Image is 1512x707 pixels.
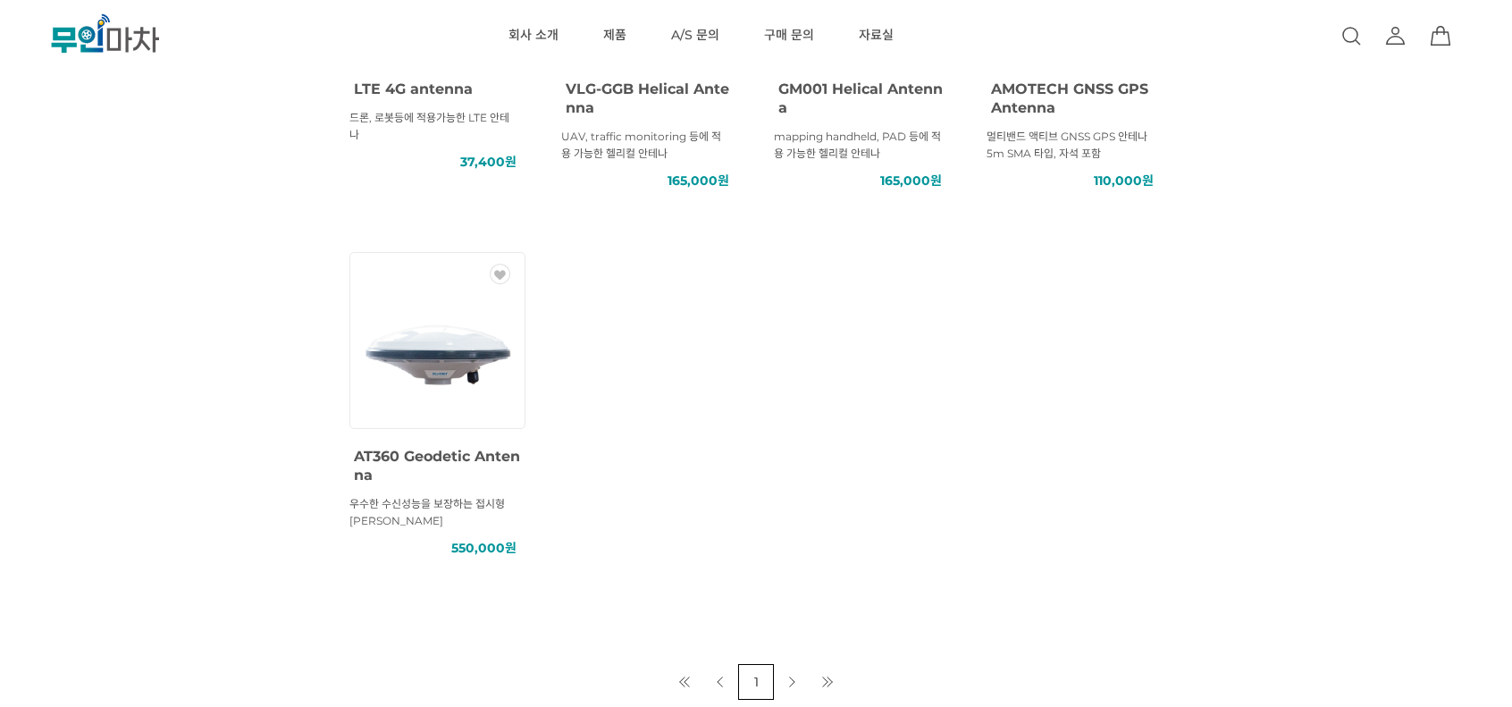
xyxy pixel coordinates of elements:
[357,266,518,427] img: AT360 Geodetic Antenna
[987,130,1147,160] span: 멀티밴드 액티브 GNSS GPS 안테나 5m SMA 타입, 자석 포함
[668,173,729,189] span: 165,000원
[460,154,517,171] span: 37,400원
[566,77,729,117] a: VLG-GGB Helical Antenna
[778,80,943,116] span: GM001 Helical Antenna
[354,77,473,98] a: LTE 4G antenna
[349,111,509,141] span: 드론, 로봇등에 적용가능한 LTE 안테나
[702,664,738,700] a: 이전 페이지
[774,130,941,160] span: mapping handheld, PAD 등에 적용 가능한 헬리컬 안테나
[354,80,473,97] span: LTE 4G antenna
[451,540,517,557] span: 550,000원
[778,77,943,117] a: GM001 Helical Antenna
[354,444,520,484] a: AT360 Geodetic Antenna
[810,664,845,700] a: 마지막 페이지
[774,664,810,700] a: 다음 페이지
[880,173,942,189] span: 165,000원
[667,664,702,700] a: 첫 페이지
[1094,173,1154,189] span: 110,000원
[991,80,1148,116] span: AMOTECH GNSS GPS Antenna
[991,77,1148,117] a: AMOTECH GNSS GPS Antenna
[354,448,520,484] span: AT360 Geodetic Antenna
[566,80,729,116] span: VLG-GGB Helical Antenna
[561,130,721,160] span: UAV, traffic monitoring 등에 적용 가능한 헬리컬 안테나
[738,664,774,700] a: 1
[349,497,505,527] span: 우수한 수신성능을 보장하는 접시형 [PERSON_NAME]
